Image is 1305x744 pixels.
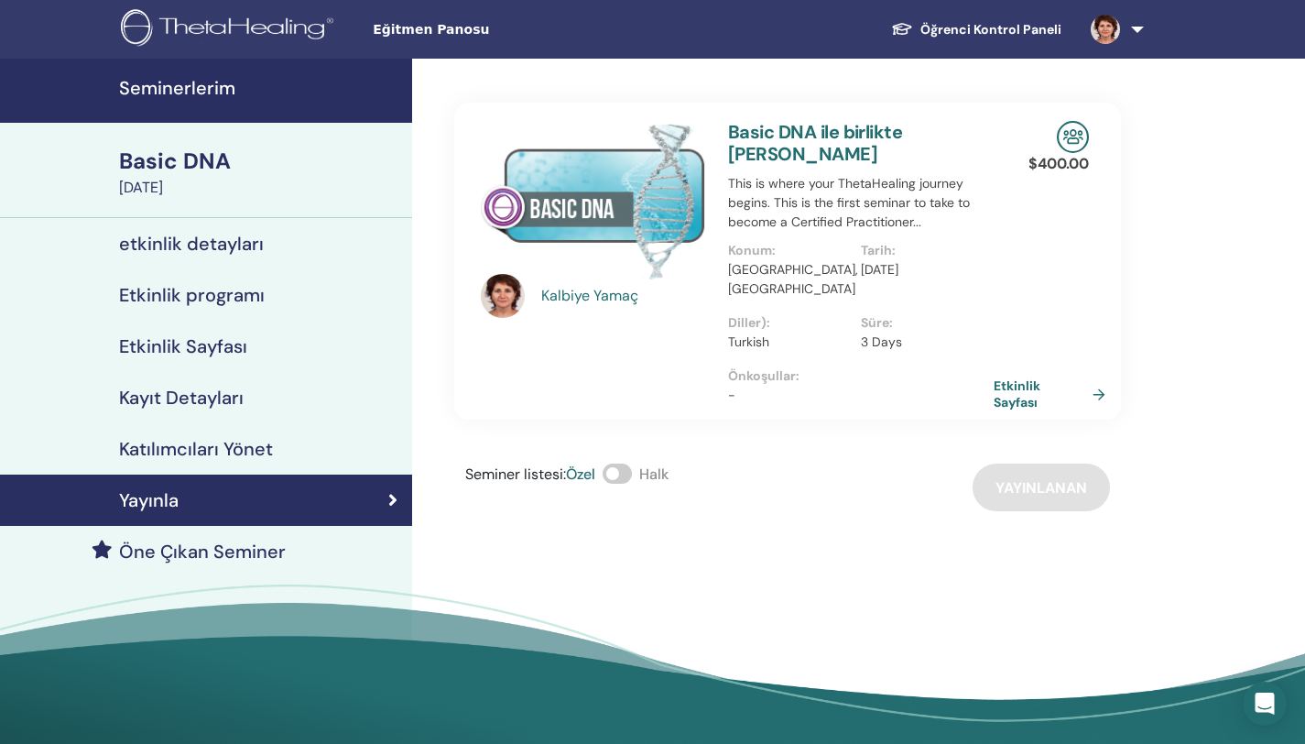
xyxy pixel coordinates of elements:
[728,367,994,386] p: Önkoşullar :
[481,121,706,279] img: Basic DNA
[119,233,264,255] h4: etkinlik detayları
[119,489,179,511] h4: Yayınla
[728,120,902,166] a: Basic DNA ile birlikte [PERSON_NAME]
[1243,682,1287,726] div: Open Intercom Messenger
[728,386,994,405] p: -
[119,177,401,199] div: [DATE]
[119,77,401,99] h4: Seminerlerim
[861,260,983,279] p: [DATE]
[861,241,983,260] p: Tarih :
[728,260,850,299] p: [GEOGRAPHIC_DATA], [GEOGRAPHIC_DATA]
[876,13,1076,47] a: Öğrenci Kontrol Paneli
[119,387,244,409] h4: Kayıt Detayları
[566,465,595,484] span: Özel
[891,21,913,37] img: graduation-cap-white.svg
[119,335,247,357] h4: Etkinlik Sayfası
[728,241,850,260] p: Konum :
[481,274,525,318] img: default.jpg
[861,333,983,352] p: 3 Days
[465,465,566,484] span: Seminer listesi :
[994,377,1113,410] a: Etkinlik Sayfası
[1091,15,1120,44] img: default.jpg
[119,146,401,177] div: Basic DNA
[728,174,994,232] p: This is where your ThetaHealing journey begins. This is the first seminar to take to become a Cer...
[728,333,850,352] p: Turkish
[861,313,983,333] p: Süre :
[119,438,273,460] h4: Katılımcıları Yönet
[373,20,647,39] span: Eğitmen Panosu
[639,465,669,484] span: Halk
[1057,121,1089,153] img: In-Person Seminar
[119,541,286,563] h4: Öne Çıkan Seminer
[119,284,265,306] h4: Etkinlik programı
[1028,153,1089,175] p: $ 400.00
[121,9,340,50] img: logo.png
[541,285,711,307] a: Kalbiye Yamaç
[108,146,412,199] a: Basic DNA[DATE]
[728,313,850,333] p: Diller) :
